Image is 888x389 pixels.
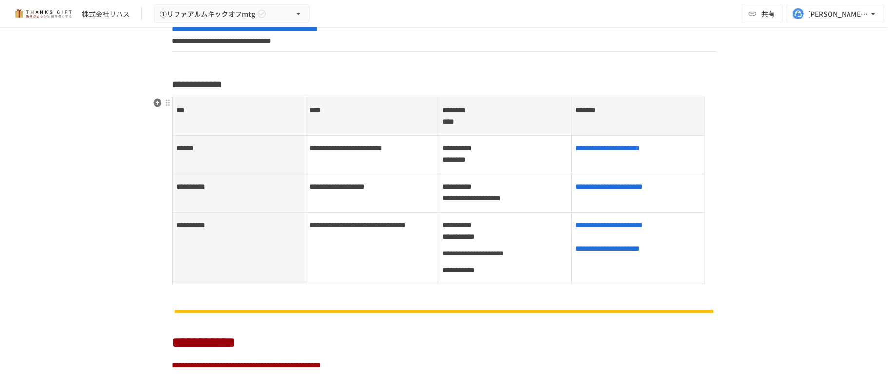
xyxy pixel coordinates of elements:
[154,4,310,23] button: ①リファアルムキックオフmtg
[761,8,775,19] span: 共有
[12,6,74,21] img: mMP1OxWUAhQbsRWCurg7vIHe5HqDpP7qZo7fRoNLXQh
[172,308,716,314] img: 9QkwBFSE13x2gePgpe8aMqs5nKlqvPfzMVlQZWD3BQB
[742,4,783,23] button: 共有
[808,8,868,20] div: [PERSON_NAME][EMAIL_ADDRESS][DOMAIN_NAME]
[787,4,884,23] button: [PERSON_NAME][EMAIL_ADDRESS][DOMAIN_NAME]
[82,9,130,19] div: 株式会社リハス
[160,8,255,20] span: ①リファアルムキックオフmtg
